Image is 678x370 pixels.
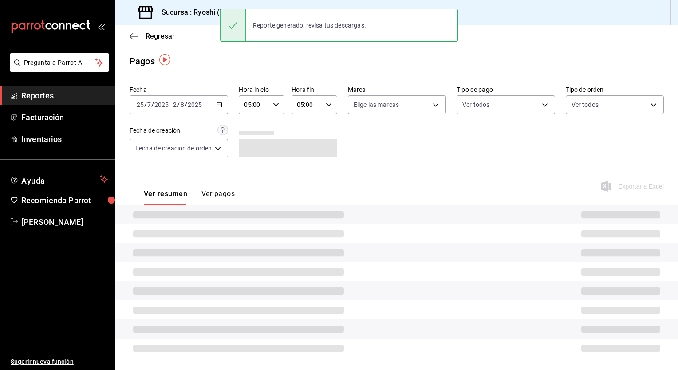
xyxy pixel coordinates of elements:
[146,32,175,40] span: Regresar
[246,16,373,35] div: Reporte generado, revisa tus descargas.
[136,101,144,108] input: --
[21,174,96,185] span: Ayuda
[154,101,169,108] input: ----
[144,189,235,205] div: navigation tabs
[6,64,109,74] a: Pregunta a Parrot AI
[462,100,489,109] span: Ver todos
[187,101,202,108] input: ----
[147,101,151,108] input: --
[144,101,147,108] span: /
[348,87,446,93] label: Marca
[21,194,108,206] span: Recomienda Parrot
[177,101,180,108] span: /
[572,100,599,109] span: Ver todos
[11,357,108,366] span: Sugerir nueva función
[98,23,105,30] button: open_drawer_menu
[21,216,108,228] span: [PERSON_NAME]
[151,101,154,108] span: /
[130,126,180,135] div: Fecha de creación
[159,54,170,65] img: Tooltip marker
[173,101,177,108] input: --
[130,55,155,68] div: Pagos
[130,87,228,93] label: Fecha
[24,58,95,67] span: Pregunta a Parrot AI
[21,90,108,102] span: Reportes
[292,87,337,93] label: Hora fin
[185,101,187,108] span: /
[130,32,175,40] button: Regresar
[354,100,399,109] span: Elige las marcas
[10,53,109,72] button: Pregunta a Parrot AI
[170,101,172,108] span: -
[154,7,277,18] h3: Sucursal: Ryoshi ([PERSON_NAME])
[239,87,284,93] label: Hora inicio
[566,87,664,93] label: Tipo de orden
[21,133,108,145] span: Inventarios
[457,87,555,93] label: Tipo de pago
[180,101,185,108] input: --
[201,189,235,205] button: Ver pagos
[135,144,212,153] span: Fecha de creación de orden
[21,111,108,123] span: Facturación
[144,189,187,205] button: Ver resumen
